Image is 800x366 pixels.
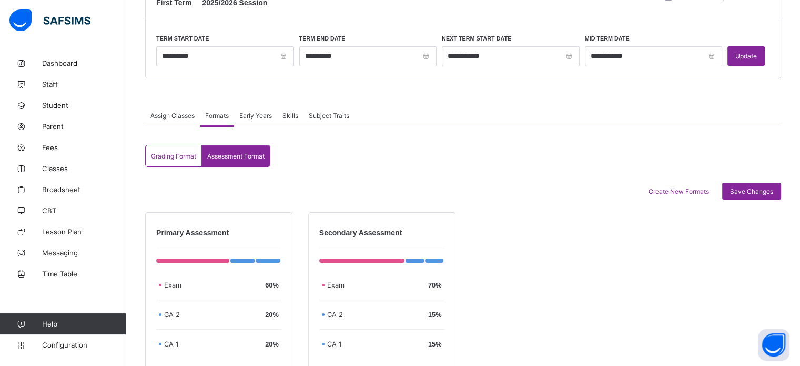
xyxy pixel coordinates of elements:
span: Secondary Assessment [319,229,444,237]
span: Dashboard [42,59,126,67]
span: CA 1 [327,340,342,348]
span: Parent [42,122,126,131]
span: Broadsheet [42,185,126,194]
span: Classes [42,164,126,173]
label: Mid Term Date [585,35,630,42]
span: 70 % [428,281,442,289]
label: Next Term Start Date [442,35,511,42]
span: Exam [164,281,181,289]
span: Formats [205,112,229,120]
span: CA 2 [164,311,180,319]
span: Early Years [239,112,272,120]
span: Assign Classes [150,112,195,120]
span: Save Changes [730,187,773,195]
span: Exam [327,281,345,289]
label: Term Start Date [156,35,209,42]
span: 15 % [428,311,442,319]
img: safsims [9,9,90,32]
span: Fees [42,143,126,152]
span: Staff [42,80,126,88]
span: 60 % [265,281,279,289]
span: CA 2 [327,311,343,319]
span: Subject Traits [309,112,349,120]
span: Lesson Plan [42,227,126,236]
span: Time Table [42,270,126,278]
span: Update [735,52,757,60]
span: Create New Formats [649,187,709,195]
span: Messaging [42,249,126,257]
span: Configuration [42,341,126,349]
button: Open asap [758,329,789,361]
span: Help [42,320,126,328]
label: Term End Date [299,35,346,42]
span: CBT [42,206,126,215]
span: Primary Assessment [156,229,281,237]
span: Student [42,101,126,110]
span: 15 % [428,340,442,348]
span: CA 1 [164,340,179,348]
span: Skills [282,112,298,120]
span: Assessment Format [207,152,265,160]
span: Grading Format [151,152,196,160]
span: 20 % [265,311,279,319]
span: 20 % [265,340,279,348]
